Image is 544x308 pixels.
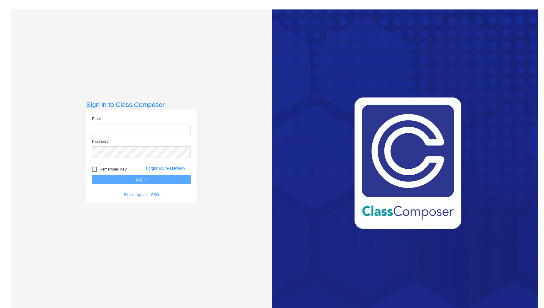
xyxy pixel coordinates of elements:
button: Log In [92,175,191,184]
label: Email [92,116,101,122]
a: Forgot Your Password? [146,166,185,171]
a: Single sign on - SSO [124,193,159,197]
span: Remember Me? [99,166,127,173]
h3: Sign in to Class Composer [86,101,196,108]
label: Password [92,139,109,144]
